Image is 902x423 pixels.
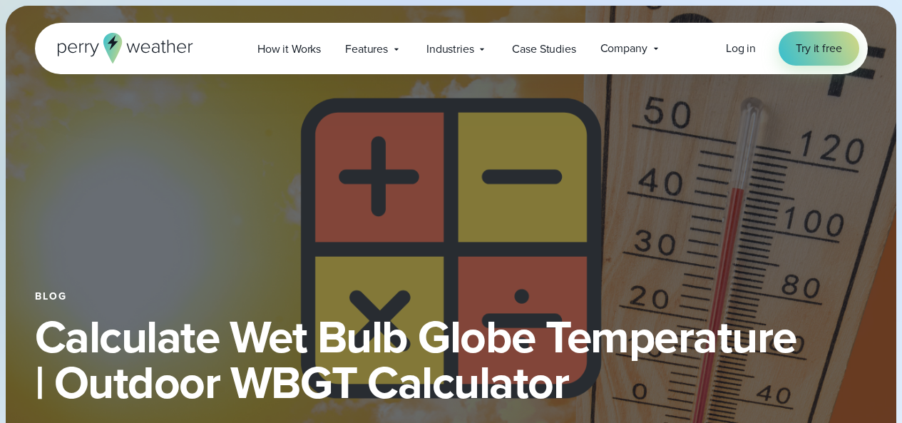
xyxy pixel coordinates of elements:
a: Log in [726,40,756,57]
span: Try it free [796,40,841,57]
a: Try it free [779,31,859,66]
span: Log in [726,40,756,56]
span: Features [345,41,388,58]
span: How it Works [257,41,321,58]
a: How it Works [245,34,333,63]
span: Case Studies [512,41,575,58]
a: Case Studies [500,34,588,63]
span: Industries [426,41,473,58]
div: Blog [35,291,868,302]
span: Company [600,40,647,57]
h1: Calculate Wet Bulb Globe Temperature | Outdoor WBGT Calculator [35,314,868,405]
